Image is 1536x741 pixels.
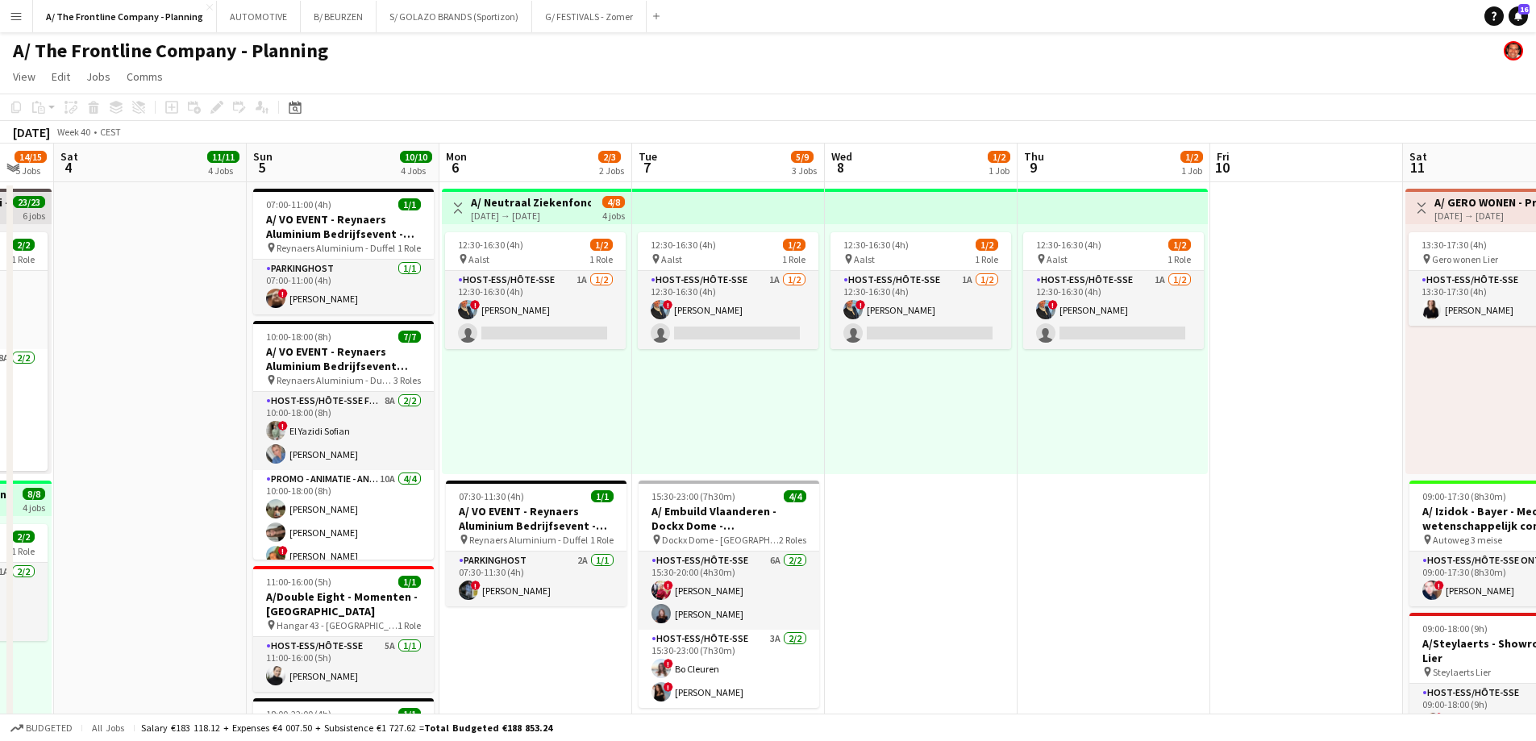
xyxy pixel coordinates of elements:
[86,69,110,84] span: Jobs
[127,69,163,84] span: Comms
[1504,41,1523,60] app-user-avatar: Peter Desart
[53,126,94,138] span: Week 40
[424,722,552,734] span: Total Budgeted €188 853.24
[1518,4,1530,15] span: 16
[301,1,377,32] button: B/ BEURZEN
[8,719,75,737] button: Budgeted
[6,66,42,87] a: View
[1509,6,1528,26] a: 16
[13,124,50,140] div: [DATE]
[89,722,127,734] span: All jobs
[120,66,169,87] a: Comms
[100,126,121,138] div: CEST
[13,39,328,63] h1: A/ The Frontline Company - Planning
[377,1,532,32] button: S/ GOLAZO BRANDS (Sportizon)
[80,66,117,87] a: Jobs
[13,69,35,84] span: View
[33,1,217,32] button: A/ The Frontline Company - Planning
[52,69,70,84] span: Edit
[45,66,77,87] a: Edit
[141,722,552,734] div: Salary €183 118.12 + Expenses €4 007.50 + Subsistence €1 727.62 =
[532,1,647,32] button: G/ FESTIVALS - Zomer
[217,1,301,32] button: AUTOMOTIVE
[26,722,73,734] span: Budgeted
